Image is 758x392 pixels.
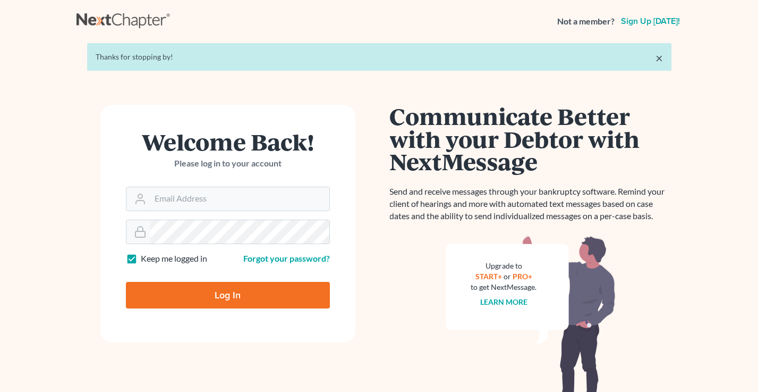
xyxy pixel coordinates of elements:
h1: Welcome Back! [126,130,330,153]
strong: Not a member? [557,15,615,28]
a: Learn more [480,297,527,306]
div: Upgrade to [471,261,537,271]
label: Keep me logged in [141,253,207,265]
div: to get NextMessage. [471,282,537,293]
a: PRO+ [513,272,532,281]
span: or [504,272,511,281]
input: Email Address [150,187,329,211]
p: Please log in to your account [126,157,330,170]
p: Send and receive messages through your bankruptcy software. Remind your client of hearings and mo... [390,186,671,222]
div: Thanks for stopping by! [96,52,663,62]
h1: Communicate Better with your Debtor with NextMessage [390,105,671,173]
a: START+ [475,272,502,281]
input: Log In [126,282,330,308]
a: Forgot your password? [243,253,330,263]
a: Sign up [DATE]! [619,17,682,26]
a: × [655,52,663,64]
